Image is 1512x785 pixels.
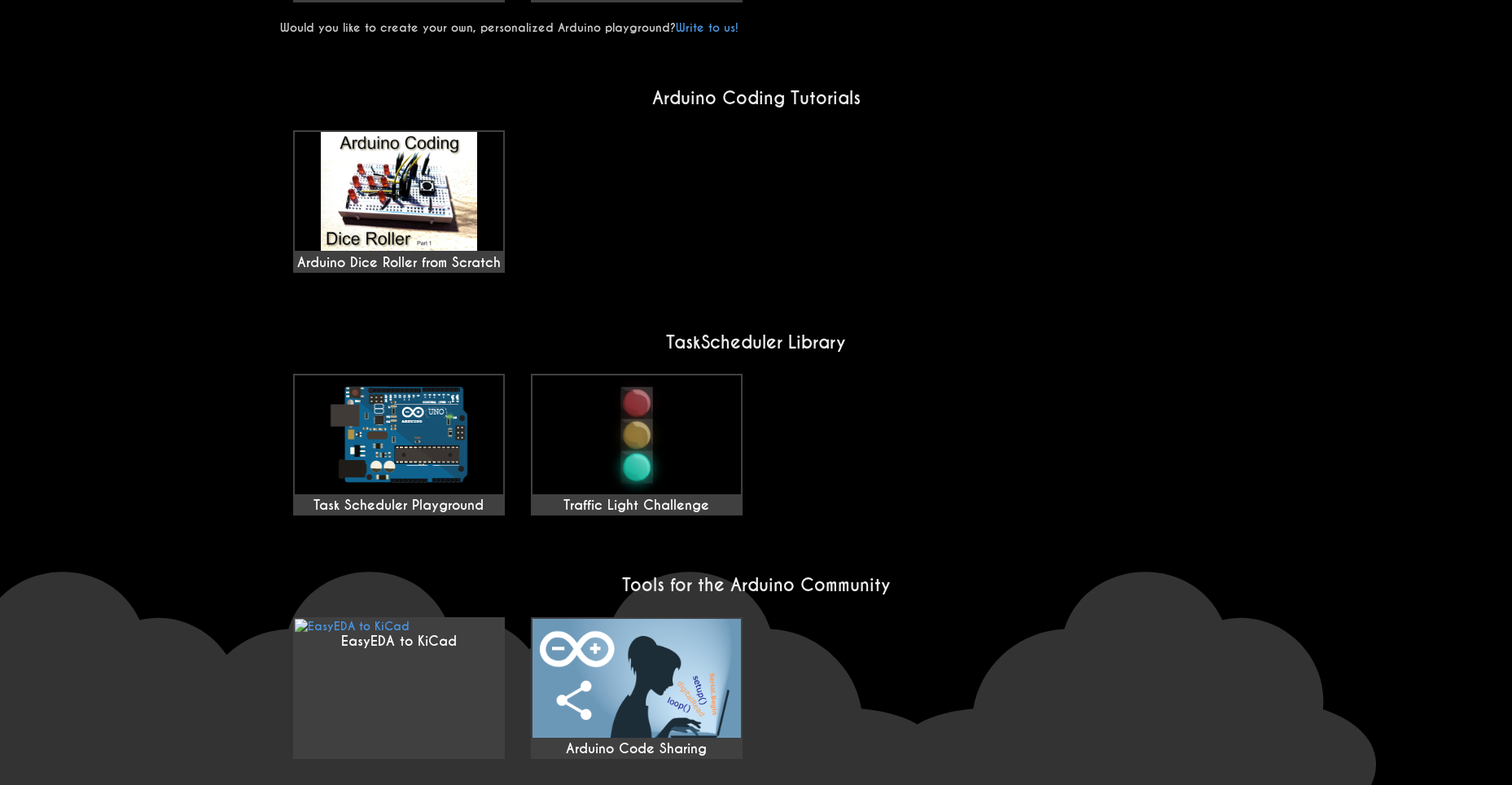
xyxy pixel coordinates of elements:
[676,20,738,35] a: Write to us!
[280,331,1233,353] h2: TaskScheduler Library
[295,619,410,634] img: EasyEDA to KiCad
[531,374,743,515] a: Traffic Light Challenge
[531,617,743,759] a: Arduino Code Sharing
[532,375,741,494] img: Traffic Light Challenge
[532,741,741,757] div: Arduino Code Sharing
[295,634,503,650] div: EasyEDA to KiCad
[293,617,505,759] a: EasyEDA to KiCad
[295,132,503,271] div: Arduino Dice Roller from Scratch
[532,619,741,738] img: EasyEDA to KiCad
[295,498,503,514] div: Task Scheduler Playground
[293,130,505,273] a: Arduino Dice Roller from Scratch
[280,87,1233,109] h2: Arduino Coding Tutorials
[280,20,1233,35] p: Would you like to create your own, personalized Arduino playground?
[293,374,505,515] a: Task Scheduler Playground
[295,375,503,494] img: Task Scheduler Playground
[532,498,741,514] div: Traffic Light Challenge
[280,574,1233,596] h2: Tools for the Arduino Community
[295,132,503,251] img: maxresdefault.jpg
